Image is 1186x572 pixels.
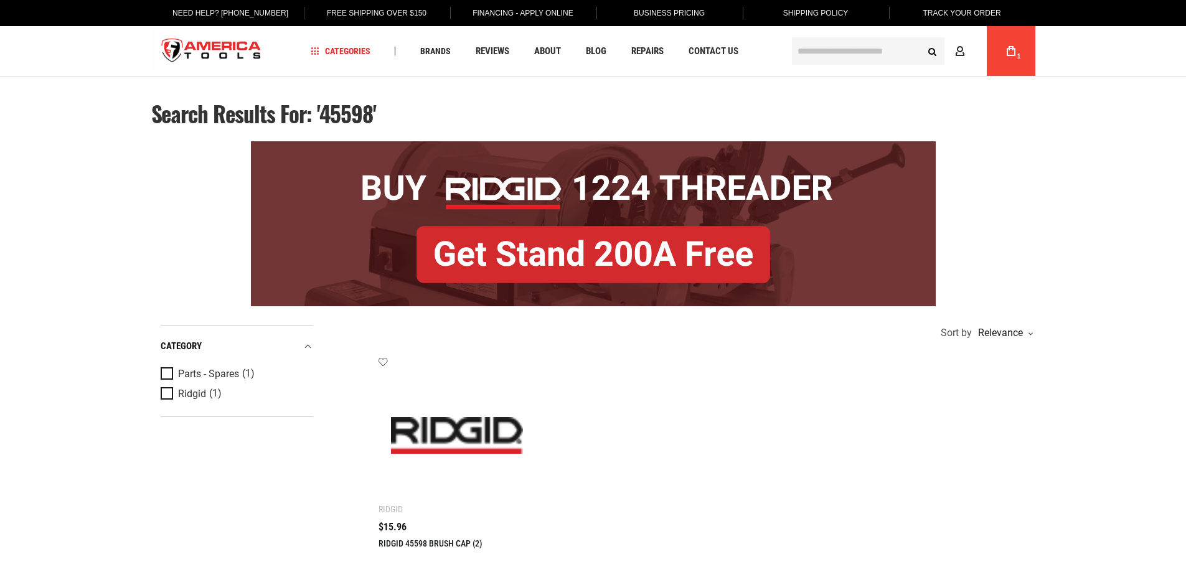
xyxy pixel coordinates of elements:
[379,538,482,548] a: RIDGID 45598 BRUSH CAP (2)
[689,47,738,56] span: Contact Us
[305,43,376,60] a: Categories
[251,141,936,306] img: BOGO: Buy RIDGID® 1224 Threader, Get Stand 200A Free!
[975,328,1032,338] div: Relevance
[586,47,606,56] span: Blog
[161,325,313,417] div: Product Filters
[626,43,669,60] a: Repairs
[921,39,944,63] button: Search
[151,28,272,75] img: America Tools
[476,47,509,56] span: Reviews
[151,97,377,129] span: Search results for: '45598'
[379,522,407,532] span: $15.96
[161,367,310,381] a: Parts - Spares (1)
[529,43,567,60] a: About
[209,388,222,399] span: (1)
[470,43,515,60] a: Reviews
[631,47,664,56] span: Repairs
[415,43,456,60] a: Brands
[151,28,272,75] a: store logo
[242,368,255,379] span: (1)
[379,504,403,514] div: Ridgid
[999,26,1023,76] a: 1
[783,9,849,17] span: Shipping Policy
[1017,53,1021,60] span: 1
[420,47,451,55] span: Brands
[311,47,370,55] span: Categories
[534,47,561,56] span: About
[178,368,239,380] span: Parts - Spares
[683,43,744,60] a: Contact Us
[251,141,936,151] a: BOGO: Buy RIDGID® 1224 Threader, Get Stand 200A Free!
[161,387,310,401] a: Ridgid (1)
[161,338,313,355] div: category
[178,388,206,400] span: Ridgid
[941,328,972,338] span: Sort by
[580,43,612,60] a: Blog
[391,369,524,502] img: RIDGID 45598 BRUSH CAP (2)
